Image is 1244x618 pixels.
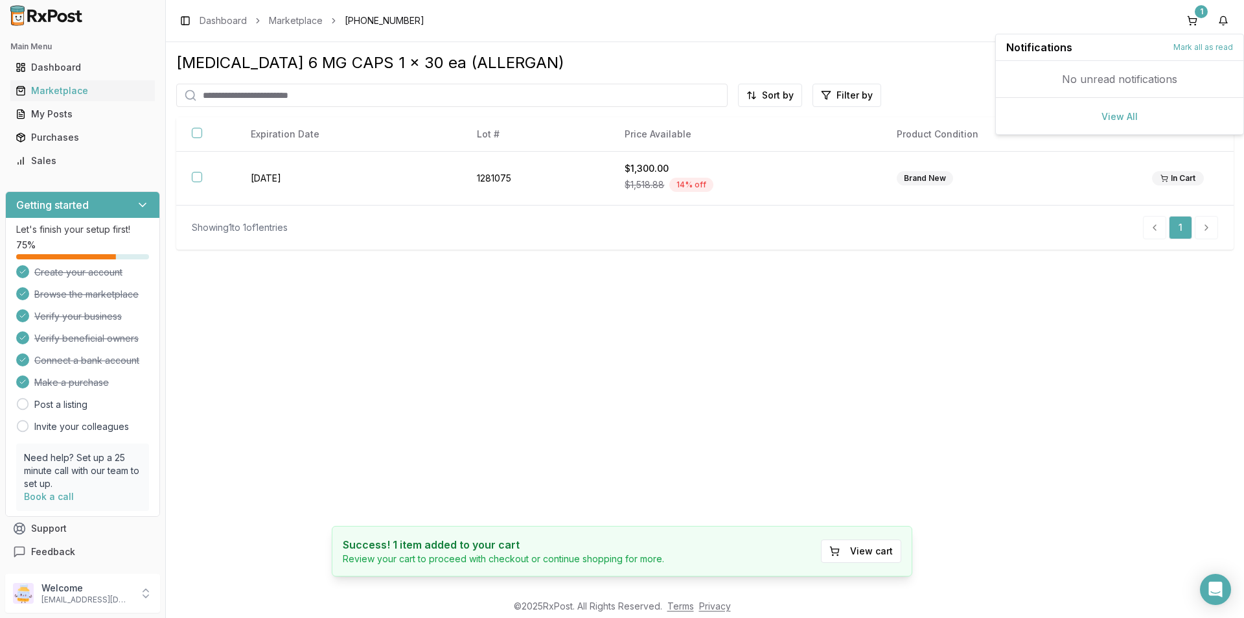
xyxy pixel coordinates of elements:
button: Mark all as read [1173,42,1233,53]
span: Make a purchase [34,376,109,389]
img: RxPost Logo [5,5,88,26]
div: 14 % off [669,178,713,192]
span: Feedback [31,545,75,558]
div: Purchases [16,131,150,144]
a: Dashboard [10,56,155,79]
button: Purchases [5,127,160,148]
button: Sort by [738,84,802,107]
div: In Cart [1152,171,1204,185]
span: 75 % [16,239,36,252]
a: Invite your colleagues [34,420,129,433]
img: User avatar [13,583,34,604]
a: Book a call [24,491,74,502]
button: View cart [821,540,901,563]
h3: Getting started [16,197,89,213]
a: View All [1101,111,1138,122]
div: $1,300.00 [625,162,865,175]
nav: breadcrumb [200,14,424,27]
span: Browse the marketplace [34,288,139,301]
h4: Success! 1 item added to your cart [343,537,664,553]
button: Feedback [5,540,160,564]
div: Marketplace [16,84,150,97]
div: Brand New [897,171,953,185]
p: Let's finish your setup first! [16,223,149,236]
span: Filter by [836,89,873,102]
a: 1 [1169,216,1192,239]
h2: Main Menu [10,42,155,52]
span: $1,518.88 [625,178,664,191]
th: Lot # [461,117,610,152]
button: Sales [5,150,160,171]
p: [EMAIL_ADDRESS][DOMAIN_NAME] [41,595,132,605]
button: Filter by [812,84,881,107]
p: Need help? Set up a 25 minute call with our team to set up. [24,451,141,490]
a: Marketplace [269,14,323,27]
nav: pagination [1143,216,1218,239]
button: Dashboard [5,57,160,78]
p: Review your cart to proceed with checkout or continue shopping for more. [343,553,664,565]
th: Expiration Date [235,117,461,152]
a: Purchases [10,126,155,149]
th: Product Condition [881,117,1136,152]
button: Support [5,517,160,540]
a: Sales [10,149,155,172]
a: My Posts [10,102,155,126]
a: Privacy [699,600,731,612]
span: Verify your business [34,310,122,323]
span: Notifications [1006,40,1072,55]
span: [PHONE_NUMBER] [345,14,424,27]
a: Marketplace [10,79,155,102]
button: 1 [1182,10,1203,31]
a: Post a listing [34,398,87,411]
div: [MEDICAL_DATA] 6 MG CAPS 1 x 30 ea (ALLERGAN) [176,53,1234,73]
div: Showing 1 to 1 of 1 entries [192,221,288,234]
div: Dashboard [16,61,150,74]
th: Price Available [609,117,881,152]
span: Sort by [762,89,794,102]
div: 1 [1195,5,1208,18]
span: Connect a bank account [34,354,139,367]
td: 1281075 [461,152,610,206]
span: Verify beneficial owners [34,332,139,345]
button: My Posts [5,104,160,125]
a: Terms [667,600,694,612]
div: My Posts [16,108,150,121]
div: Sales [16,154,150,167]
div: Open Intercom Messenger [1200,574,1231,605]
span: Create your account [34,266,122,279]
td: [DATE] [235,152,461,206]
a: Dashboard [200,14,247,27]
div: No unread notifications [996,61,1243,97]
button: Marketplace [5,80,160,101]
p: Welcome [41,582,132,595]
